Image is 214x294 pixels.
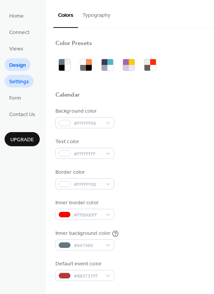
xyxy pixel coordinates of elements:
[55,229,110,237] div: Inner background color
[74,242,102,250] span: #607980
[5,91,26,104] a: Form
[55,107,113,115] div: Background color
[5,26,34,38] a: Connect
[5,58,31,71] a: Design
[74,272,102,280] span: #B83737FF
[9,29,29,37] span: Connect
[5,75,34,87] a: Settings
[55,40,92,48] div: Color Presets
[5,108,40,120] a: Contact Us
[9,78,29,86] span: Settings
[9,45,23,53] span: Views
[55,168,113,176] div: Border color
[9,94,21,102] span: Form
[74,181,102,189] span: #FFFFFF00
[5,9,28,22] a: Home
[74,211,102,219] span: #FF0000FF
[10,136,34,144] span: Upgrade
[9,111,35,119] span: Contact Us
[74,150,102,158] span: #FFFFFFFF
[55,91,80,99] div: Calendar
[9,12,24,20] span: Home
[9,61,26,69] span: Design
[74,120,102,128] span: #FFFFFF00
[5,132,40,146] button: Upgrade
[55,260,113,268] div: Default event color
[55,138,113,146] div: Text color
[5,42,28,55] a: Views
[55,199,113,207] div: Inner border color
